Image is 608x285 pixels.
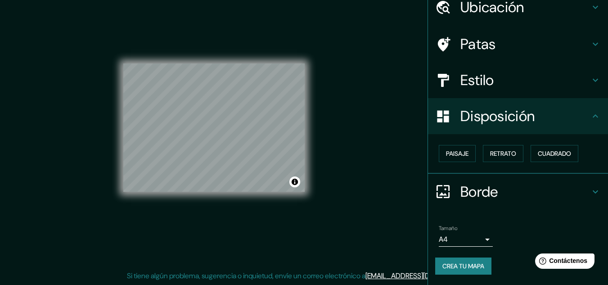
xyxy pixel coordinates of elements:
div: Borde [428,174,608,210]
font: Borde [460,182,498,201]
button: Paisaje [439,145,476,162]
font: Estilo [460,71,494,90]
font: Tamaño [439,225,457,232]
div: Patas [428,26,608,62]
button: Cuadrado [531,145,578,162]
canvas: Mapa [123,63,305,192]
font: Cuadrado [538,149,571,158]
button: Activar o desactivar atribución [289,176,300,187]
button: Crea tu mapa [435,258,491,275]
font: Patas [460,35,496,54]
div: A4 [439,232,493,247]
a: [EMAIL_ADDRESS][DOMAIN_NAME] [365,271,477,280]
button: Retrato [483,145,523,162]
div: Estilo [428,62,608,98]
div: Disposición [428,98,608,134]
font: Si tiene algún problema, sugerencia o inquietud, envíe un correo electrónico a [127,271,365,280]
font: Crea tu mapa [442,262,484,270]
iframe: Lanzador de widgets de ayuda [528,250,598,275]
font: Disposición [460,107,535,126]
font: A4 [439,235,448,244]
font: Retrato [490,149,516,158]
font: Paisaje [446,149,468,158]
